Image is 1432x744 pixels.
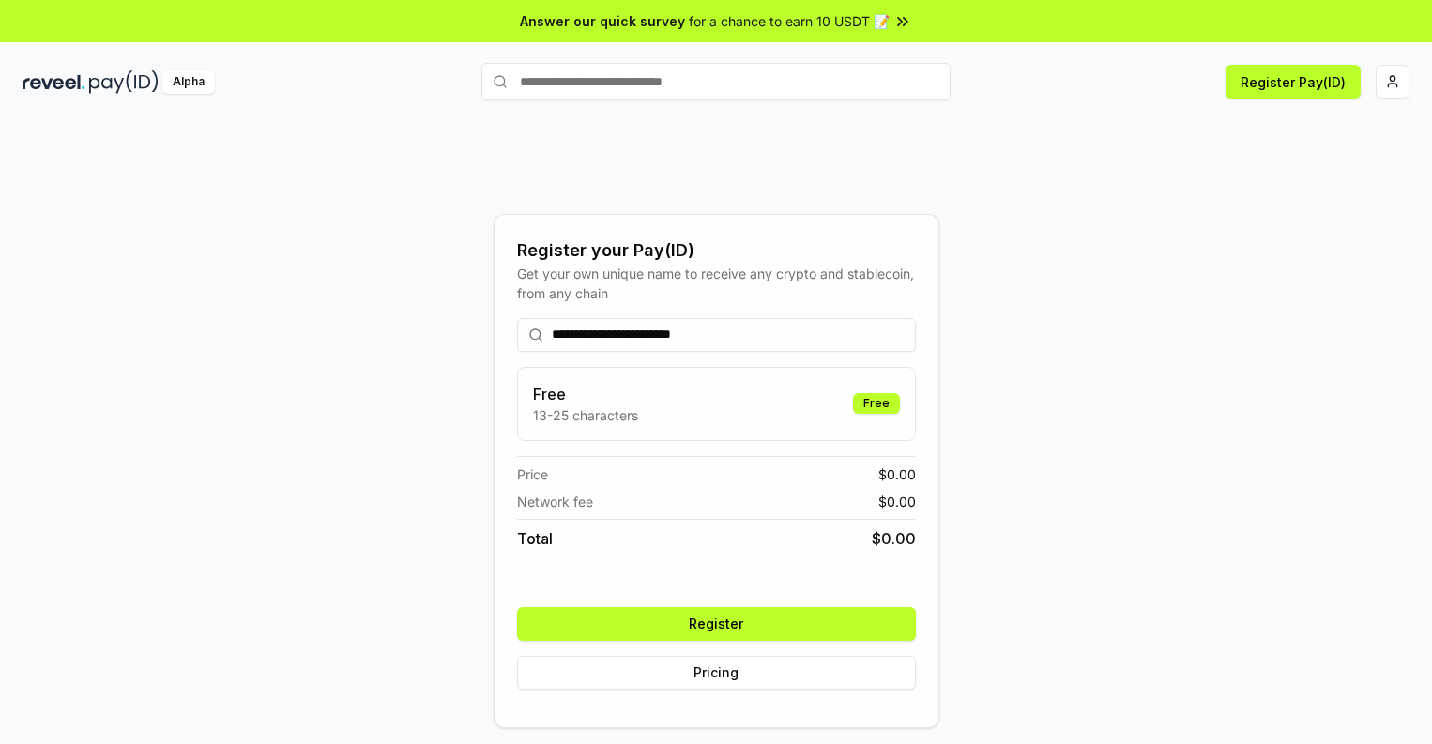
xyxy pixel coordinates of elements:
[533,383,638,405] h3: Free
[533,405,638,425] p: 13-25 characters
[517,464,548,484] span: Price
[89,70,159,94] img: pay_id
[517,492,593,511] span: Network fee
[517,656,916,690] button: Pricing
[517,264,916,303] div: Get your own unique name to receive any crypto and stablecoin, from any chain
[1226,65,1361,99] button: Register Pay(ID)
[878,492,916,511] span: $ 0.00
[517,607,916,641] button: Register
[878,464,916,484] span: $ 0.00
[520,11,685,31] span: Answer our quick survey
[853,393,900,414] div: Free
[517,527,553,550] span: Total
[517,237,916,264] div: Register your Pay(ID)
[872,527,916,550] span: $ 0.00
[162,70,215,94] div: Alpha
[689,11,890,31] span: for a chance to earn 10 USDT 📝
[23,70,85,94] img: reveel_dark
